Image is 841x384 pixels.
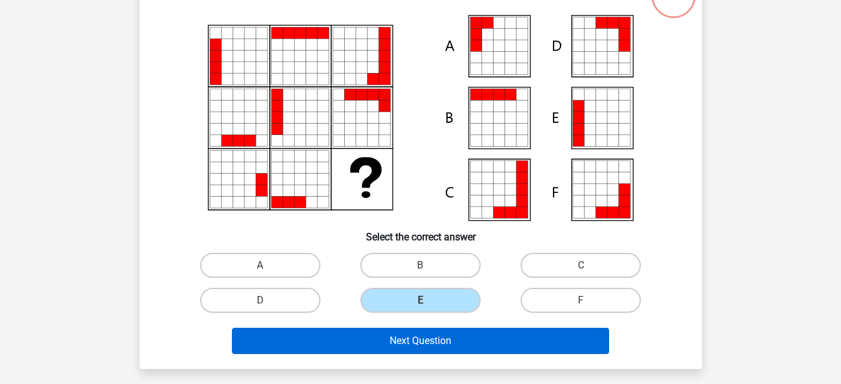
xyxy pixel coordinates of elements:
h6: Select the correct answer [160,221,682,243]
label: C [521,253,641,278]
label: B [360,253,481,278]
label: E [360,288,481,313]
button: Next Question [232,328,609,354]
label: D [200,288,320,313]
label: F [521,288,641,313]
label: A [200,253,320,278]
